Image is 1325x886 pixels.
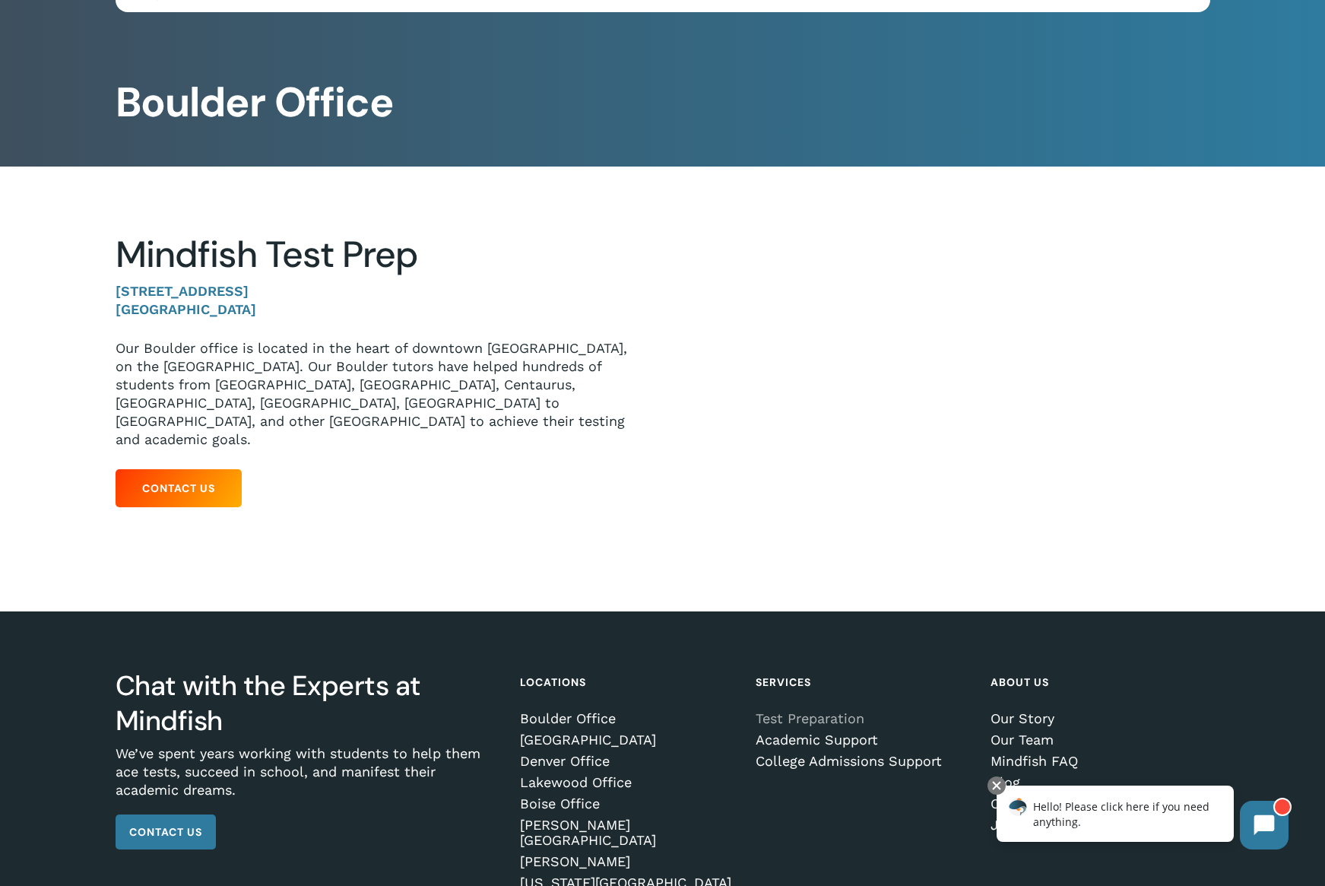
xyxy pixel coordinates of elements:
[520,754,734,769] a: Denver Office
[991,668,1204,696] h4: About Us
[116,78,1209,127] h1: Boulder Office
[116,745,499,815] p: We’ve spent years working with students to help them ace tests, succeed in school, and manifest t...
[520,732,734,748] a: [GEOGRAPHIC_DATA]
[116,469,242,507] a: Contact Us
[116,668,499,738] h3: Chat with the Experts at Mindfish
[116,283,249,299] strong: [STREET_ADDRESS]
[520,775,734,790] a: Lakewood Office
[520,668,734,696] h4: Locations
[142,481,215,496] span: Contact Us
[991,754,1204,769] a: Mindfish FAQ
[981,773,1304,865] iframe: Chatbot
[520,854,734,869] a: [PERSON_NAME]
[116,233,640,277] h2: Mindfish Test Prep
[129,824,202,840] span: Contact Us
[116,339,640,449] p: Our Boulder office is located in the heart of downtown [GEOGRAPHIC_DATA], on the [GEOGRAPHIC_DATA...
[520,796,734,811] a: Boise Office
[756,754,969,769] a: College Admissions Support
[116,301,256,317] strong: [GEOGRAPHIC_DATA]
[116,815,216,849] a: Contact Us
[991,711,1204,726] a: Our Story
[756,668,969,696] h4: Services
[756,732,969,748] a: Academic Support
[991,732,1204,748] a: Our Team
[756,711,969,726] a: Test Preparation
[520,818,734,848] a: [PERSON_NAME][GEOGRAPHIC_DATA]
[520,711,734,726] a: Boulder Office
